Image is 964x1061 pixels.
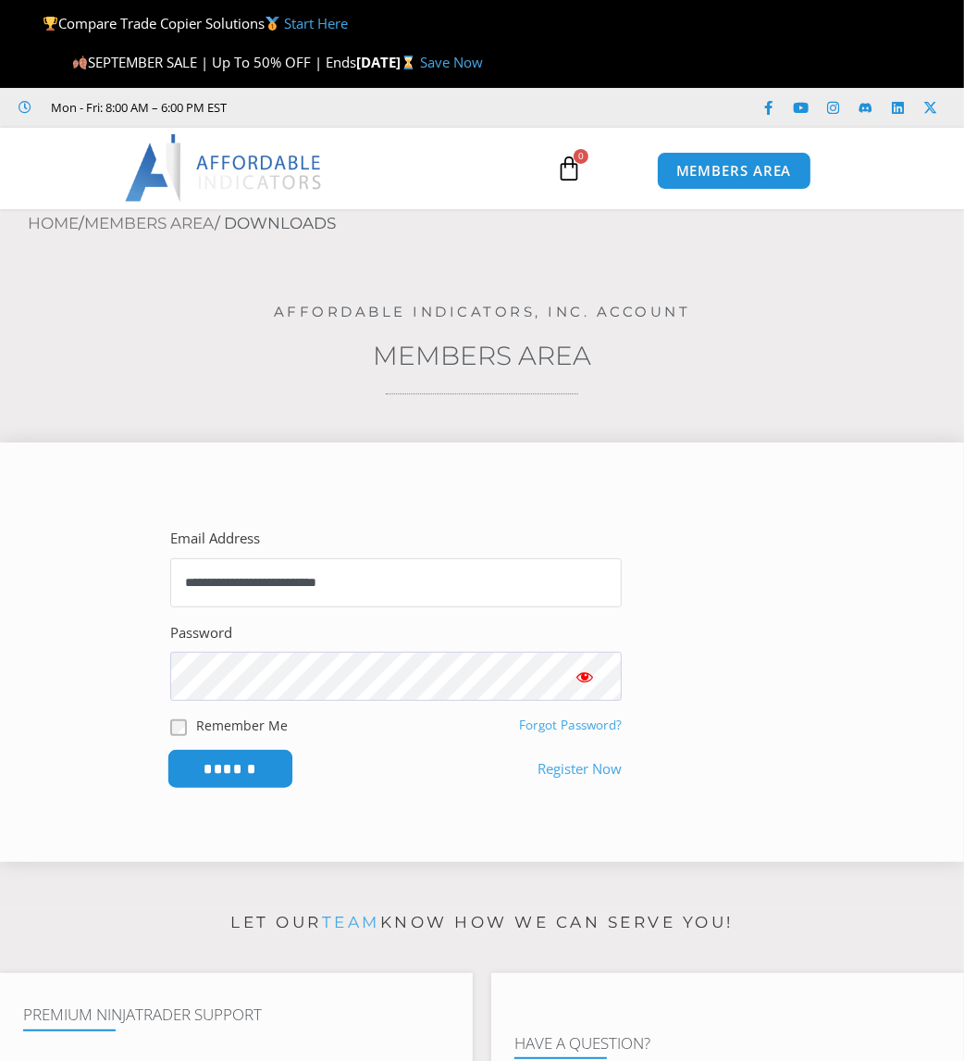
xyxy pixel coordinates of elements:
label: Password [170,620,232,646]
a: Save Now [420,53,483,71]
strong: [DATE] [356,53,420,71]
img: 🥇 [266,17,279,31]
button: Show password [548,652,622,701]
a: Members Area [373,340,591,371]
span: MEMBERS AREA [676,164,792,178]
span: SEPTEMBER SALE | Up To 50% OFF | Ends [72,53,356,71]
h4: Have A Question? [514,1034,941,1053]
img: 🏆 [43,17,57,31]
a: Forgot Password? [519,717,622,733]
a: Members Area [84,214,215,232]
a: Home [28,214,79,232]
h4: Premium NinjaTrader Support [23,1005,450,1024]
a: Affordable Indicators, Inc. Account [274,303,691,320]
span: 0 [574,149,588,164]
label: Remember Me [196,716,288,735]
nav: Breadcrumb [28,209,964,239]
a: MEMBERS AREA [657,152,811,190]
a: Register Now [538,756,622,782]
label: Email Address [170,526,260,552]
span: Compare Trade Copier Solutions [43,14,348,32]
a: team [322,913,380,931]
a: 0 [528,142,610,195]
a: Start Here [284,14,348,32]
img: LogoAI | Affordable Indicators – NinjaTrader [125,134,324,201]
span: Mon - Fri: 8:00 AM – 6:00 PM EST [47,96,228,119]
img: ⌛ [402,56,415,69]
img: 🍂 [73,56,87,69]
iframe: Customer reviews powered by Trustpilot [237,98,514,117]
